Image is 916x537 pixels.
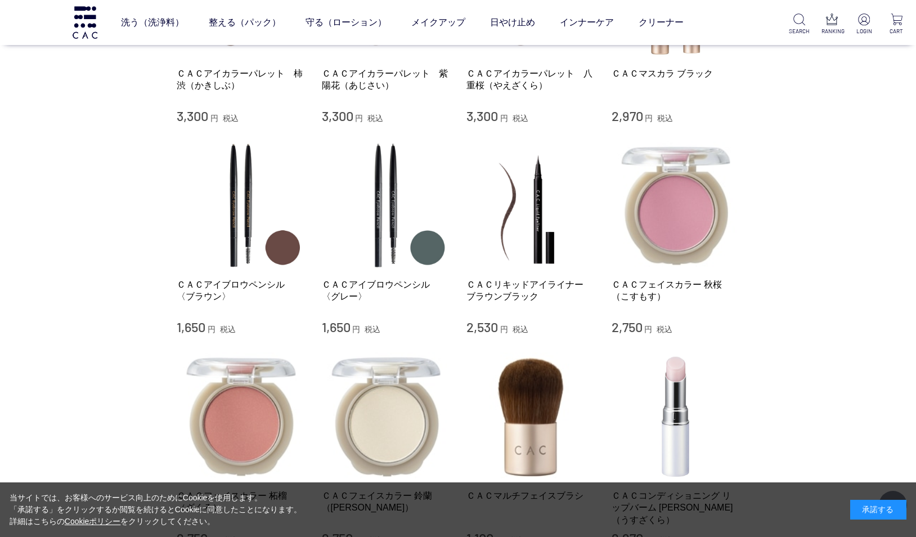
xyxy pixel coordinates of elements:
[612,108,643,124] span: 2,970
[821,14,842,35] a: RANKING
[411,7,465,38] a: メイクアップ
[322,68,450,92] a: ＣＡＣアイカラーパレット 紫陽花（あじさい）
[490,7,535,38] a: 日やけ止め
[821,27,842,35] p: RANKING
[513,114,528,123] span: 税込
[210,114,218,123] span: 円
[466,141,595,270] img: ＣＡＣリキッドアイライナー ブラウンブラック
[466,108,498,124] span: 3,300
[612,279,740,303] a: ＣＡＣフェイスカラー 秋桜（こすもす）
[789,27,810,35] p: SEARCH
[789,14,810,35] a: SEARCH
[65,517,121,526] a: Cookieポリシー
[322,319,351,335] span: 1,650
[466,279,595,303] a: ＣＡＣリキッドアイライナー ブラウンブラック
[854,27,874,35] p: LOGIN
[612,352,740,481] img: ＣＡＣコンディショニング リップバーム 薄桜（うすざくら）
[177,279,305,303] a: ＣＡＣアイブロウペンシル 〈ブラウン〉
[177,352,305,481] img: ＣＡＣフェイスカラー 柘榴（ざくろ）
[854,14,874,35] a: LOGIN
[657,114,673,123] span: 税込
[209,7,281,38] a: 整える（パック）
[886,27,907,35] p: CART
[220,325,236,334] span: 税込
[177,68,305,92] a: ＣＡＣアイカラーパレット 柿渋（かきしぶ）
[657,325,672,334] span: 税込
[223,114,239,123] span: 税込
[10,492,302,527] div: 当サイトでは、お客様へのサービス向上のためにCookieを使用します。 「承諾する」をクリックするか閲覧を続けるとCookieに同意したことになります。 詳細はこちらの をクリックしてください。
[322,352,450,481] img: ＣＡＣフェイスカラー 鈴蘭（すずらん）
[177,108,208,124] span: 3,300
[513,325,528,334] span: 税込
[322,141,450,270] img: ＣＡＣアイブロウペンシル 〈グレー〉
[208,325,215,334] span: 円
[500,114,508,123] span: 円
[177,141,305,270] img: ＣＡＣアイブロウペンシル 〈ブラウン〉
[639,7,684,38] a: クリーナー
[352,325,360,334] span: 円
[367,114,383,123] span: 税込
[177,319,205,335] span: 1,650
[850,500,906,520] div: 承諾する
[322,279,450,303] a: ＣＡＣアイブロウペンシル 〈グレー〉
[355,114,363,123] span: 円
[121,7,184,38] a: 洗う（洗浄料）
[365,325,380,334] span: 税込
[560,7,614,38] a: インナーケア
[466,319,498,335] span: 2,530
[466,68,595,92] a: ＣＡＣアイカラーパレット 八重桜（やえざくら）
[500,325,508,334] span: 円
[322,108,353,124] span: 3,300
[612,319,643,335] span: 2,750
[71,6,99,38] img: logo
[886,14,907,35] a: CART
[645,114,653,123] span: 円
[466,352,595,481] img: ＣＡＣマルチフェイスブラシ
[644,325,652,334] span: 円
[612,141,740,270] img: ＣＡＣフェイスカラー 秋桜（こすもす）
[612,68,740,79] a: ＣＡＣマスカラ ブラック
[306,7,387,38] a: 守る（ローション）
